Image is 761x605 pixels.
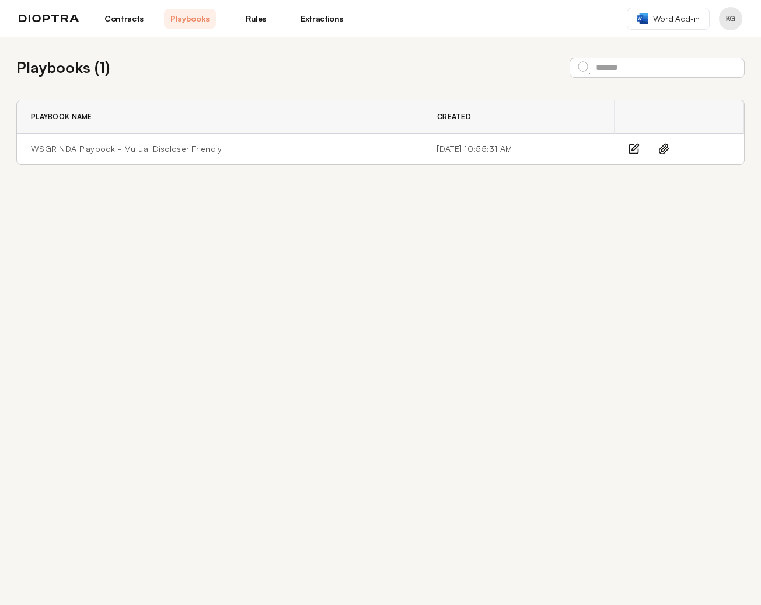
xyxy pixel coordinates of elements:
[19,15,79,23] img: logo
[296,9,348,29] a: Extractions
[437,112,471,121] span: Created
[16,56,110,79] h2: Playbooks ( 1 )
[653,13,700,25] span: Word Add-in
[423,134,614,165] td: [DATE] 10:55:31 AM
[637,13,648,24] img: word
[31,112,92,121] span: Playbook Name
[627,8,710,30] a: Word Add-in
[31,143,222,155] a: WSGR NDA Playbook - Mutual Discloser Friendly
[719,7,742,30] button: Profile menu
[230,9,282,29] a: Rules
[164,9,216,29] a: Playbooks
[98,9,150,29] a: Contracts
